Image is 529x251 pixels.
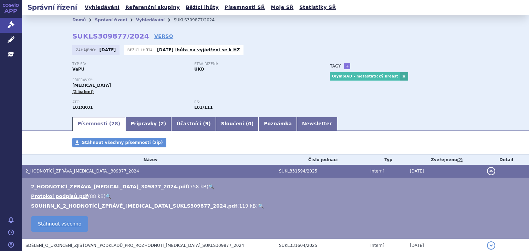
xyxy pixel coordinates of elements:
[111,121,118,126] span: 28
[367,155,406,165] th: Typ
[487,241,495,250] button: detail
[269,3,295,12] a: Moje SŘ
[297,117,337,131] a: Newsletter
[72,18,86,22] a: Domů
[157,48,174,52] strong: [DATE]
[83,3,122,12] a: Vyhledávání
[31,184,188,189] a: 2_HODNOTÍCÍ_ZPRÁVA_[MEDICAL_DATA]_309877_2024.pdf
[330,72,400,81] a: OlympiAD - metastatický breast
[125,117,171,131] a: Přípravky (2)
[484,155,529,165] th: Detail
[31,193,522,200] li: ( )
[25,243,244,248] span: SDĚLENÍ_O_UKONČENÍ_ZJIŠŤOVÁNÍ_PODKLADŮ_PRO_ROZHODNUTÍ_LYNPARZA_SUKLS309877_2024
[487,167,495,175] button: detail
[72,62,187,66] p: Typ SŘ:
[194,105,213,110] strong: olaparib tbl.
[72,138,166,147] a: Stáhnout všechny písemnosti (zip)
[22,155,276,165] th: Název
[190,184,207,189] span: 758 kB
[136,18,165,22] a: Vyhledávání
[205,121,209,126] span: 9
[72,78,316,82] p: Přípravky:
[72,90,94,94] span: (2 balení)
[216,117,259,131] a: Sloučení (0)
[370,243,384,248] span: Interní
[406,155,484,165] th: Zveřejněno
[276,165,367,178] td: SUKL331594/2025
[194,67,204,72] strong: UKO
[175,48,240,52] a: lhůta na vyjádření se k HZ
[330,62,341,70] h3: Tagy
[95,18,127,22] a: Správní řízení
[72,32,149,40] strong: SUKLS309877/2024
[154,33,173,40] a: VERSO
[160,121,164,126] span: 2
[259,117,297,131] a: Poznámka
[72,105,93,110] strong: OLAPARIB
[72,100,187,104] p: ATC:
[123,3,182,12] a: Referenční skupiny
[90,194,104,199] span: 88 kB
[72,117,125,131] a: Písemnosti (28)
[239,203,256,209] span: 119 kB
[184,3,221,12] a: Běžící lhůty
[72,67,84,72] strong: VaPÚ
[222,3,267,12] a: Písemnosti SŘ
[31,203,237,209] a: SOUHRN_K_2_HODNOTÍCÍ_ZPRÁVĚ_[MEDICAL_DATA]_SUKLS309877_2024.pdf
[194,62,309,66] p: Stav řízení:
[31,183,522,190] li: ( )
[31,202,522,209] li: ( )
[105,194,111,199] a: 🔍
[127,47,155,53] span: Běžící lhůta:
[457,158,463,163] abbr: (?)
[171,117,216,131] a: Účastníci (9)
[406,165,484,178] td: [DATE]
[208,184,214,189] a: 🔍
[344,63,350,69] a: +
[194,100,309,104] p: RS:
[31,216,88,232] a: Stáhnout všechno
[76,47,97,53] span: Zahájeno:
[100,48,116,52] strong: [DATE]
[370,169,384,174] span: Interní
[157,47,240,53] p: -
[72,83,111,88] span: [MEDICAL_DATA]
[276,155,367,165] th: Číslo jednací
[174,15,224,25] li: SUKLS309877/2024
[297,3,338,12] a: Statistiky SŘ
[258,203,264,209] a: 🔍
[82,140,163,145] span: Stáhnout všechny písemnosti (zip)
[31,194,88,199] a: Protokol podpisů.pdf
[248,121,251,126] span: 0
[22,2,83,12] h2: Správní řízení
[25,169,139,174] span: 2_HODNOTÍCÍ_ZPRÁVA_LYNPARZA_309877_2024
